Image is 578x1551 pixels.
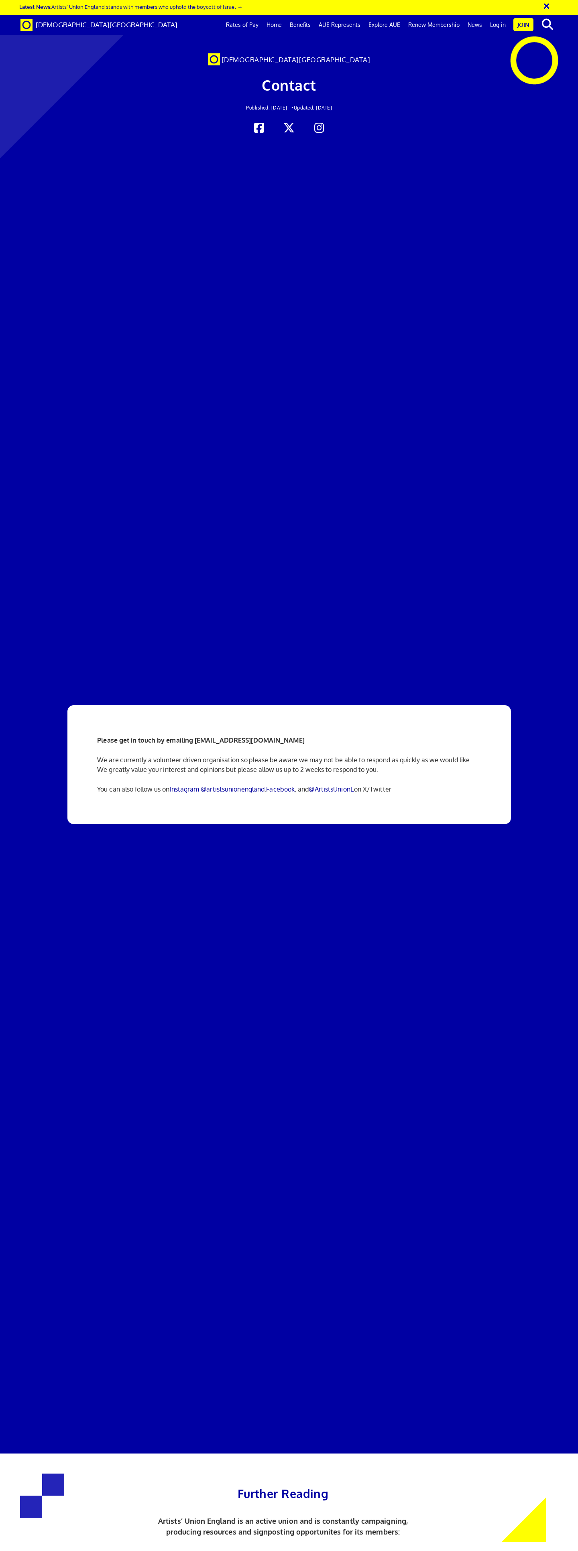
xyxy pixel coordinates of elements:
[309,785,354,793] a: @ArtistsUnionE
[222,15,263,35] a: Rates of Pay
[14,15,183,35] a: Brand [DEMOGRAPHIC_DATA][GEOGRAPHIC_DATA]
[222,55,370,64] span: [DEMOGRAPHIC_DATA][GEOGRAPHIC_DATA]
[513,18,533,31] a: Join
[266,785,295,793] a: Facebook
[535,16,560,33] button: search
[19,3,242,10] a: Latest News:Artists’ Union England stands with members who uphold the boycott of Israel →
[19,3,51,10] strong: Latest News:
[263,15,286,35] a: Home
[464,15,486,35] a: News
[36,20,177,29] span: [DEMOGRAPHIC_DATA][GEOGRAPHIC_DATA]
[246,105,294,111] span: Published: [DATE] •
[152,1516,414,1537] p: Artists’ Union England is an active union and is constantly campaigning, producing resources and ...
[286,15,315,35] a: Benefits
[97,755,480,774] p: We are currently a volunteer driven organisation so please be aware we may not be able to respond...
[315,15,364,35] a: AUE Represents
[404,15,464,35] a: Renew Membership
[364,15,404,35] a: Explore AUE
[170,785,265,793] a: Instagram @artistsunionengland
[112,105,466,110] h2: Updated: [DATE]
[238,1486,329,1501] span: Further Reading
[486,15,510,35] a: Log in
[97,736,305,744] strong: Please get in touch by emailing [EMAIL_ADDRESS][DOMAIN_NAME]
[262,76,316,94] span: Contact
[97,784,480,794] p: You can also follow us on , , and on X/Twitter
